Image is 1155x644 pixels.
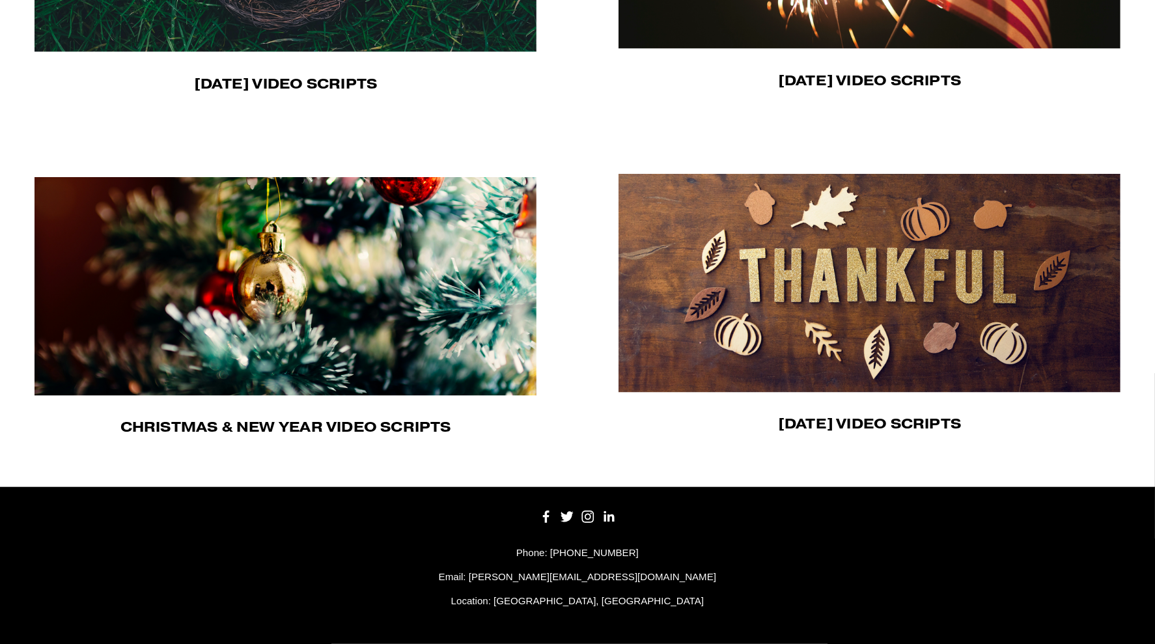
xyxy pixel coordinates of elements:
a: LinkedIn [602,511,615,524]
h4: [DATE] Video Scripts [619,416,1120,432]
img: Thanksgiving Thanksgiving Script #1: As our team reflects this week on all the things we are than... [619,174,1122,393]
p: Email: [PERSON_NAME][EMAIL_ADDRESS][DOMAIN_NAME] [35,570,1120,585]
img: Christmas &amp; New Year Christmas &amp; New Year Script #1: Tis the season for us to tell you ho... [35,177,538,396]
p: Phone: [PHONE_NUMBER] [35,546,1120,561]
h4: Christmas & New Year Video Scripts [35,419,536,436]
p: Location: [GEOGRAPHIC_DATA], [GEOGRAPHIC_DATA] [35,594,1120,609]
a: Instagram [581,511,594,524]
h4: [DATE] Video Scripts [35,76,536,92]
a: Facebook [540,511,553,524]
a: Twitter [561,511,574,524]
h4: [DATE] Video Scripts [619,72,1120,89]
